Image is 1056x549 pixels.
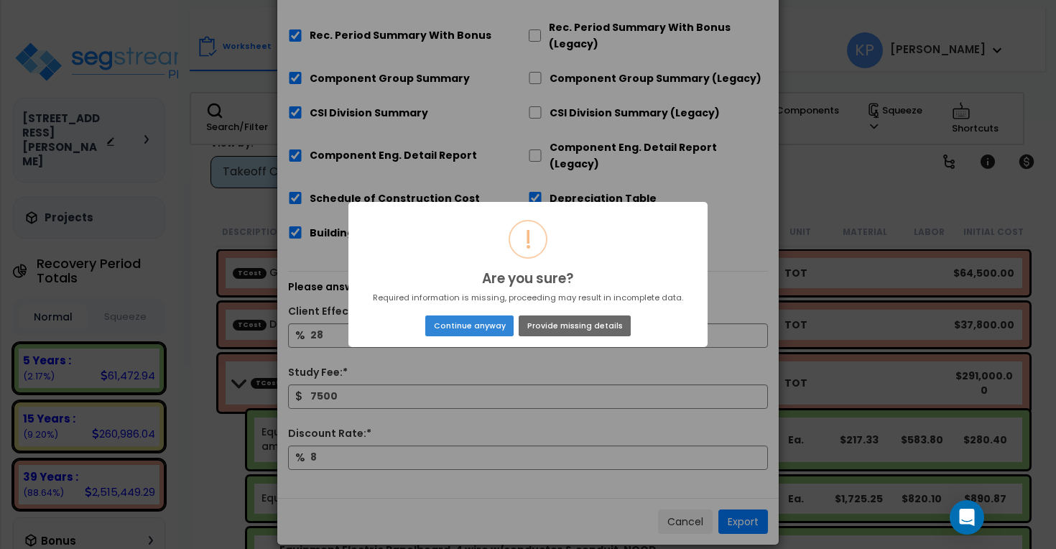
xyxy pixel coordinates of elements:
[371,292,686,304] div: Required information is missing, proceeding may result in incomplete data.
[519,315,631,336] button: Provide missing details
[950,500,984,535] div: Open Intercom Messenger
[425,315,514,336] button: Continue anyway
[524,221,532,257] div: !
[482,272,574,287] h2: Are you sure?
